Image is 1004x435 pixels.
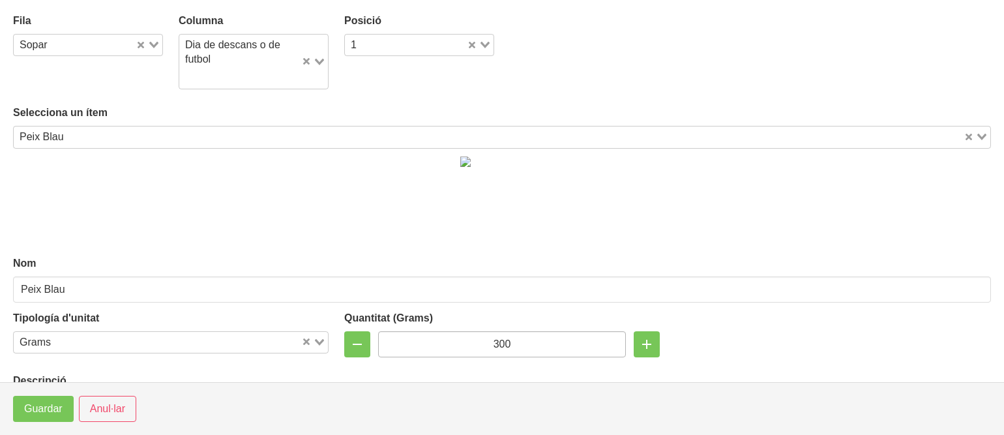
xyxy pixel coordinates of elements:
img: 8ea60705-12ae-42e8-83e1-4ba62b1261d5%2Ffoods%2F67573-peix-blau-jpeg.jpeg [460,157,544,167]
div: Search for option [13,126,991,148]
span: Sopar [20,38,48,52]
span: Peix Blau [16,129,67,145]
input: Search for option [181,70,300,86]
input: Search for option [68,129,962,145]
label: Nom [13,256,991,271]
input: Search for option [52,37,134,53]
span: 1 [351,38,357,52]
span: Grams [16,335,54,350]
label: Fila [13,13,163,29]
span: Guardar [24,401,63,417]
label: Descripció [13,373,991,389]
button: Anul·lar [79,396,136,422]
label: Posició [344,13,494,29]
button: Clear Selected [138,40,144,50]
div: Search for option [13,331,329,353]
button: Clear Selected [966,132,972,142]
label: Columna [179,13,329,29]
button: Clear Selected [303,57,310,67]
button: Guardar [13,396,74,422]
button: Clear Selected [469,40,475,50]
input: Search for option [55,335,300,350]
input: Search for option [361,37,465,53]
div: Search for option [13,34,163,56]
div: Search for option [344,34,494,56]
span: Dia de descans o de futbol [185,38,295,67]
span: Anul·lar [90,401,125,417]
div: Search for option [179,34,329,89]
label: Tipología d'unitat [13,310,329,326]
button: Clear Selected [303,337,310,347]
label: Selecciona un ítem [13,105,991,121]
label: Quantitat (Grams) [344,310,660,326]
